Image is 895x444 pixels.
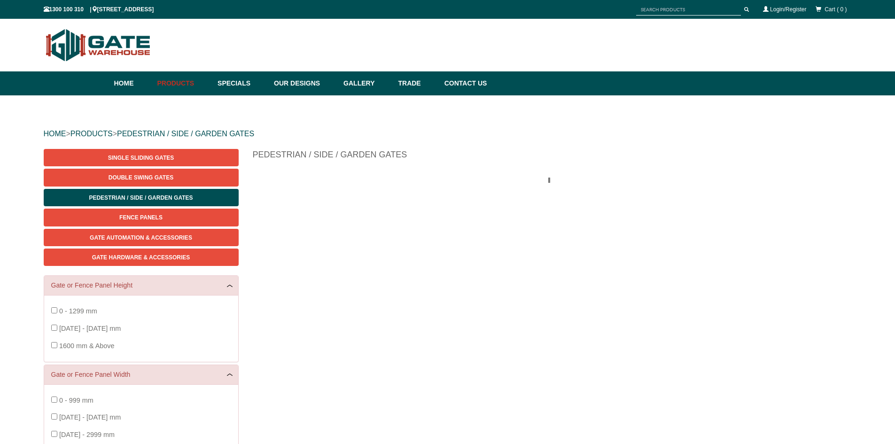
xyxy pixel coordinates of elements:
[548,178,556,183] img: please_wait.gif
[109,174,173,181] span: Double Swing Gates
[114,71,153,95] a: Home
[44,169,239,186] a: Double Swing Gates
[90,234,192,241] span: Gate Automation & Accessories
[59,342,115,350] span: 1600 mm & Above
[51,280,231,290] a: Gate or Fence Panel Height
[44,6,154,13] span: 1300 100 310 | [STREET_ADDRESS]
[59,413,121,421] span: [DATE] - [DATE] mm
[44,119,852,149] div: > >
[59,325,121,332] span: [DATE] - [DATE] mm
[269,71,339,95] a: Our Designs
[153,71,213,95] a: Products
[117,130,254,138] a: PEDESTRIAN / SIDE / GARDEN GATES
[51,370,231,380] a: Gate or Fence Panel Width
[339,71,393,95] a: Gallery
[70,130,113,138] a: PRODUCTS
[44,189,239,206] a: Pedestrian / Side / Garden Gates
[253,149,852,165] h1: Pedestrian / Side / Garden Gates
[213,71,269,95] a: Specials
[44,130,66,138] a: HOME
[44,149,239,166] a: Single Sliding Gates
[92,254,190,261] span: Gate Hardware & Accessories
[440,71,487,95] a: Contact Us
[89,195,193,201] span: Pedestrian / Side / Garden Gates
[108,155,174,161] span: Single Sliding Gates
[770,6,806,13] a: Login/Register
[44,229,239,246] a: Gate Automation & Accessories
[59,307,97,315] span: 0 - 1299 mm
[44,249,239,266] a: Gate Hardware & Accessories
[59,397,93,404] span: 0 - 999 mm
[636,4,741,16] input: SEARCH PRODUCTS
[59,431,115,438] span: [DATE] - 2999 mm
[44,23,153,67] img: Gate Warehouse
[393,71,439,95] a: Trade
[44,209,239,226] a: Fence Panels
[825,6,847,13] span: Cart ( 0 )
[119,214,163,221] span: Fence Panels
